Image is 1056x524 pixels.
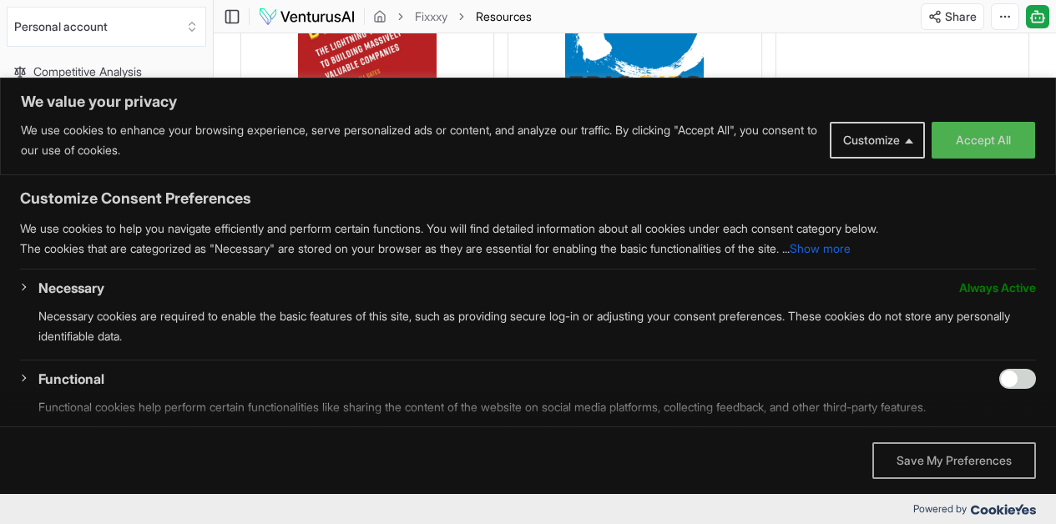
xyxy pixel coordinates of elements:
button: Accept All [932,122,1035,159]
a: Fixxxy [415,8,447,25]
button: Save My Preferences [872,442,1036,479]
button: Functional [38,369,104,389]
button: Necessary [38,278,104,298]
button: Customize [830,122,925,159]
p: The cookies that are categorized as "Necessary" are stored on your browser as they are essential ... [20,239,1036,259]
p: Necessary cookies are required to enable the basic features of this site, such as providing secur... [38,306,1036,346]
a: Competitive Analysis [7,58,206,85]
span: Resources [476,8,532,25]
span: Customize Consent Preferences [20,189,251,209]
input: Enable Functional [999,369,1036,389]
span: Share [945,8,977,25]
img: Cookieyes logo [971,504,1036,515]
nav: breadcrumb [373,8,532,25]
p: We use cookies to enhance your browsing experience, serve personalized ads or content, and analyz... [21,120,817,160]
button: Select an organization [7,7,206,47]
img: logo [258,7,356,27]
span: Always Active [959,278,1036,298]
button: Share [921,3,984,30]
span: Competitive Analysis [33,63,142,80]
p: We use cookies to help you navigate efficiently and perform certain functions. You will find deta... [20,219,1036,239]
button: Show more [790,239,851,259]
p: We value your privacy [21,92,1035,112]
